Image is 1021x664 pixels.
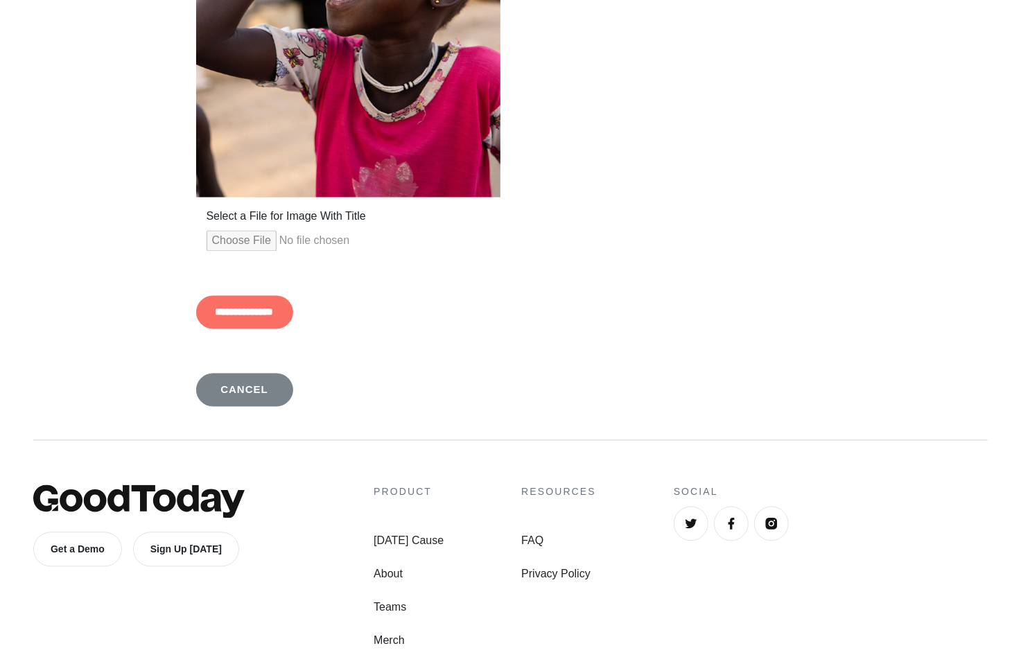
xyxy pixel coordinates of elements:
[674,485,988,500] h4: Social
[374,600,444,616] a: Teams
[724,517,738,531] img: Facebook
[765,517,778,531] img: Instagram
[521,566,596,583] a: Privacy Policy
[521,533,596,550] a: FAQ
[674,507,708,541] a: Twitter
[207,209,366,225] label: Select a File for Image With Title
[684,517,698,531] img: Twitter
[33,532,122,567] a: Get a Demo
[196,374,293,407] a: Cancel
[374,485,444,500] h4: Product
[374,566,444,583] a: About
[33,485,245,518] img: GoodToday
[374,633,444,649] a: Merch
[374,533,444,550] a: [DATE] Cause
[754,507,789,541] a: Instagram
[133,532,239,567] a: Sign Up [DATE]
[714,507,749,541] a: Facebook
[521,485,596,500] h4: Resources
